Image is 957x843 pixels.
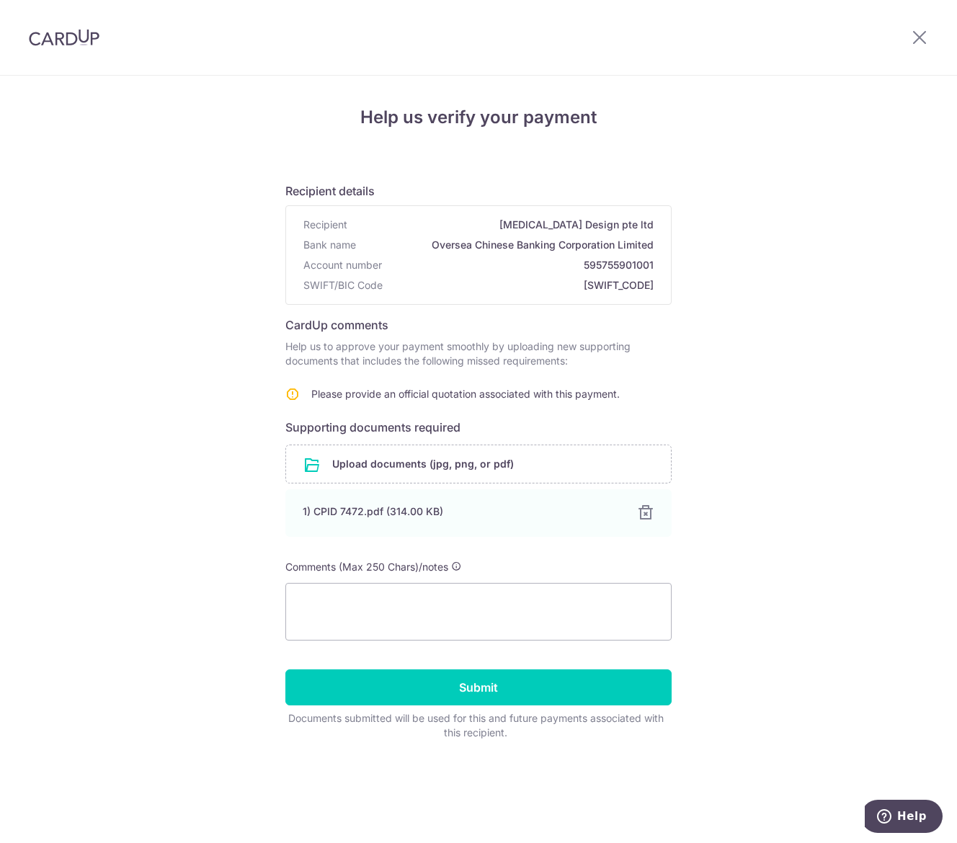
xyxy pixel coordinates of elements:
[285,316,672,334] h6: CardUp comments
[303,504,620,519] div: 1) CPID 7472.pdf (314.00 KB)
[388,258,654,272] span: 595755901001
[362,238,654,252] span: Oversea Chinese Banking Corporation Limited
[388,278,654,293] span: [SWIFT_CODE]
[285,561,448,573] span: Comments (Max 250 Chars)/notes
[29,29,99,46] img: CardUp
[311,388,620,400] span: Please provide an official quotation associated with this payment.
[285,445,672,483] div: Upload documents (jpg, png, or pdf)
[285,104,672,130] h4: Help us verify your payment
[303,278,383,293] span: SWIFT/BIC Code
[285,419,672,436] h6: Supporting documents required
[303,258,382,272] span: Account number
[865,800,943,836] iframe: Opens a widget where you can find more information
[353,218,654,232] span: [MEDICAL_DATA] Design pte ltd
[285,182,672,200] h6: Recipient details
[285,339,672,368] p: Help us to approve your payment smoothly by uploading new supporting documents that includes the ...
[303,218,347,232] span: Recipient
[285,711,666,740] div: Documents submitted will be used for this and future payments associated with this recipient.
[285,669,672,705] input: Submit
[303,238,356,252] span: Bank name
